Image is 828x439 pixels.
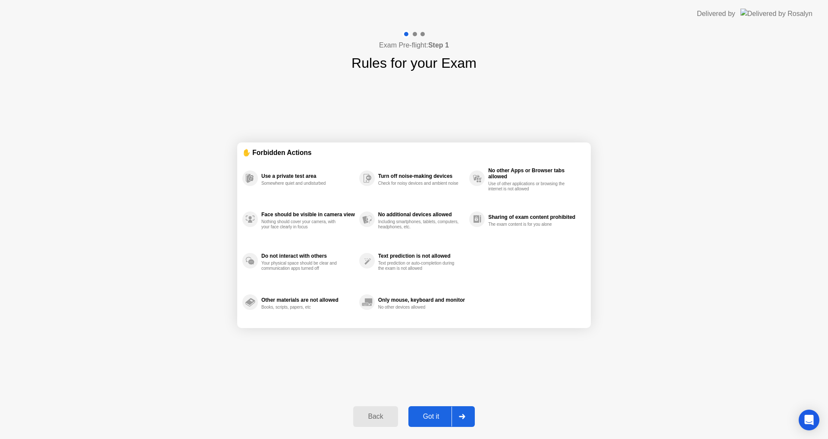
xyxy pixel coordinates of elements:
[353,406,398,427] button: Back
[356,413,395,420] div: Back
[379,40,449,51] h4: Exam Pre-flight:
[697,9,735,19] div: Delivered by
[378,212,465,218] div: No additional devices allowed
[261,297,355,303] div: Other materials are not allowed
[488,222,570,227] div: The exam content is for you alone
[488,181,570,192] div: Use of other applications or browsing the internet is not allowed
[740,9,812,19] img: Delivered by Rosalyn
[261,212,355,218] div: Face should be visible in camera view
[378,297,465,303] div: Only mouse, keyboard and monitor
[799,410,819,430] div: Open Intercom Messenger
[378,253,465,259] div: Text prediction is not allowed
[351,53,477,73] h1: Rules for your Exam
[378,219,460,230] div: Including smartphones, tablets, computers, headphones, etc.
[261,173,355,179] div: Use a private test area
[242,148,586,158] div: ✋ Forbidden Actions
[261,261,343,271] div: Your physical space should be clear and communication apps turned off
[261,181,343,186] div: Somewhere quiet and undisturbed
[261,305,343,310] div: Books, scripts, papers, etc
[261,253,355,259] div: Do not interact with others
[378,261,460,271] div: Text prediction or auto-completion during the exam is not allowed
[378,305,460,310] div: No other devices allowed
[378,181,460,186] div: Check for noisy devices and ambient noise
[488,214,581,220] div: Sharing of exam content prohibited
[408,406,475,427] button: Got it
[378,173,465,179] div: Turn off noise-making devices
[411,413,452,420] div: Got it
[488,167,581,180] div: No other Apps or Browser tabs allowed
[428,41,449,49] b: Step 1
[261,219,343,230] div: Nothing should cover your camera, with your face clearly in focus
